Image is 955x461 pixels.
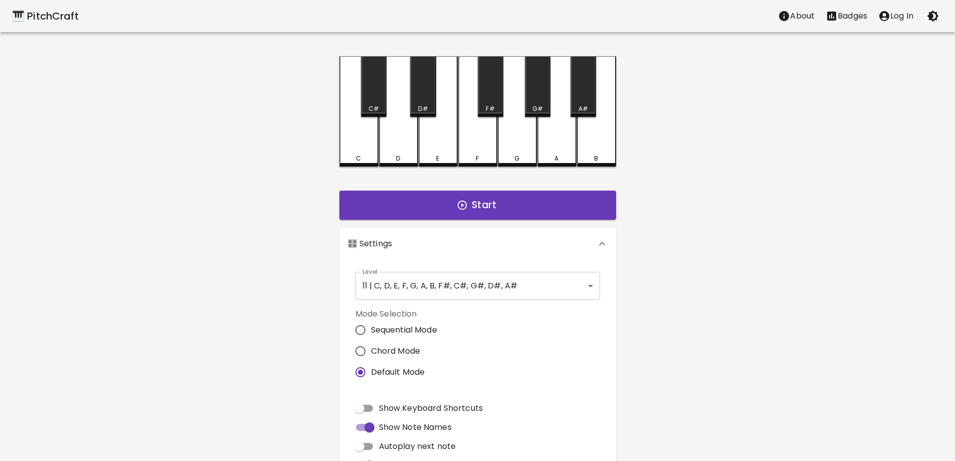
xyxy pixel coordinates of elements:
[476,154,479,163] div: F
[355,272,600,300] div: 11 | C, D, E, F, G, A, B, F#, C#, G#, D#, A#
[514,154,519,163] div: G
[838,10,867,22] p: Badges
[12,8,79,24] a: 🎹 PitchCraft
[379,402,483,414] span: Show Keyboard Shortcuts
[579,104,588,113] div: A#
[790,10,815,22] p: About
[554,154,558,163] div: A
[355,308,445,320] label: Mode Selection
[890,10,913,22] p: Log In
[368,104,379,113] div: C#
[362,267,378,276] label: Level
[339,228,616,260] div: 🎛️ Settings
[356,154,361,163] div: C
[339,191,616,220] button: Start
[873,6,919,26] button: account of current user
[436,154,439,163] div: E
[486,104,494,113] div: F#
[379,440,456,452] span: Autoplay next note
[594,154,598,163] div: B
[532,104,543,113] div: G#
[379,421,452,433] span: Show Note Names
[371,324,437,336] span: Sequential Mode
[418,104,428,113] div: D#
[371,345,421,357] span: Chord Mode
[773,6,820,26] button: About
[820,6,873,26] button: Stats
[347,238,393,250] p: 🎛️ Settings
[396,154,400,163] div: D
[371,366,425,378] span: Default Mode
